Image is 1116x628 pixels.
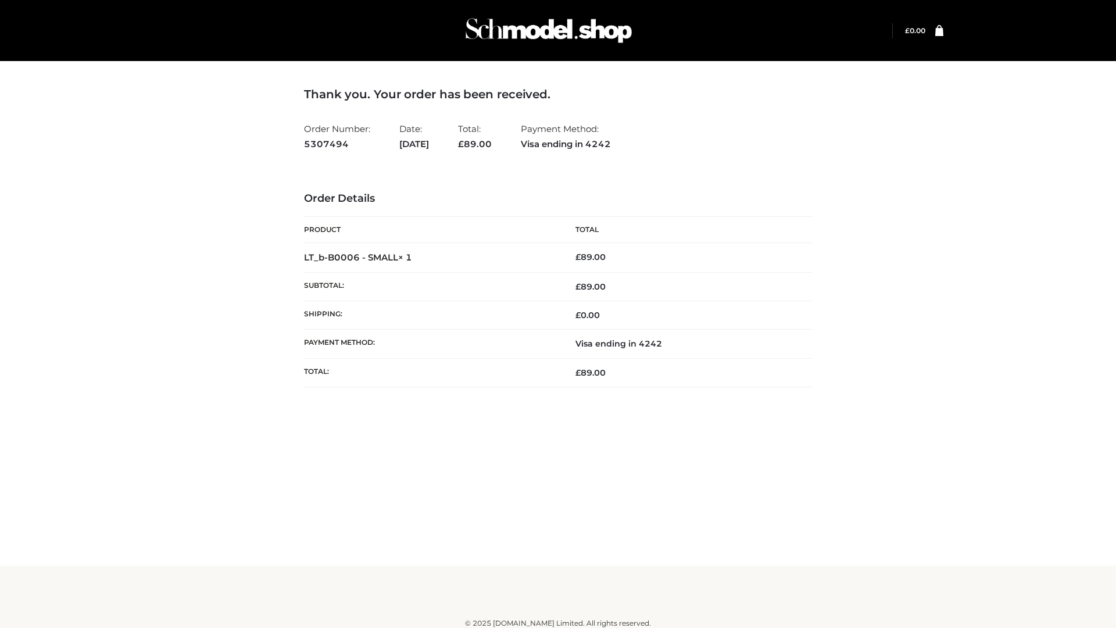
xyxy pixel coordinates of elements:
[575,281,581,292] span: £
[304,217,558,243] th: Product
[575,310,600,320] bdi: 0.00
[304,358,558,387] th: Total:
[905,26,925,35] bdi: 0.00
[575,367,581,378] span: £
[398,252,412,263] strong: × 1
[304,137,370,152] strong: 5307494
[304,330,558,358] th: Payment method:
[521,119,611,154] li: Payment Method:
[575,367,606,378] span: 89.00
[905,26,925,35] a: £0.00
[575,281,606,292] span: 89.00
[304,119,370,154] li: Order Number:
[399,137,429,152] strong: [DATE]
[304,272,558,301] th: Subtotal:
[558,330,812,358] td: Visa ending in 4242
[521,137,611,152] strong: Visa ending in 4242
[304,252,412,263] strong: LT_b-B0006 - SMALL
[458,138,464,149] span: £
[304,301,558,330] th: Shipping:
[462,8,636,53] img: Schmodel Admin 964
[575,252,606,262] bdi: 89.00
[575,310,581,320] span: £
[458,119,492,154] li: Total:
[575,252,581,262] span: £
[399,119,429,154] li: Date:
[304,192,812,205] h3: Order Details
[458,138,492,149] span: 89.00
[304,87,812,101] h3: Thank you. Your order has been received.
[558,217,812,243] th: Total
[905,26,910,35] span: £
